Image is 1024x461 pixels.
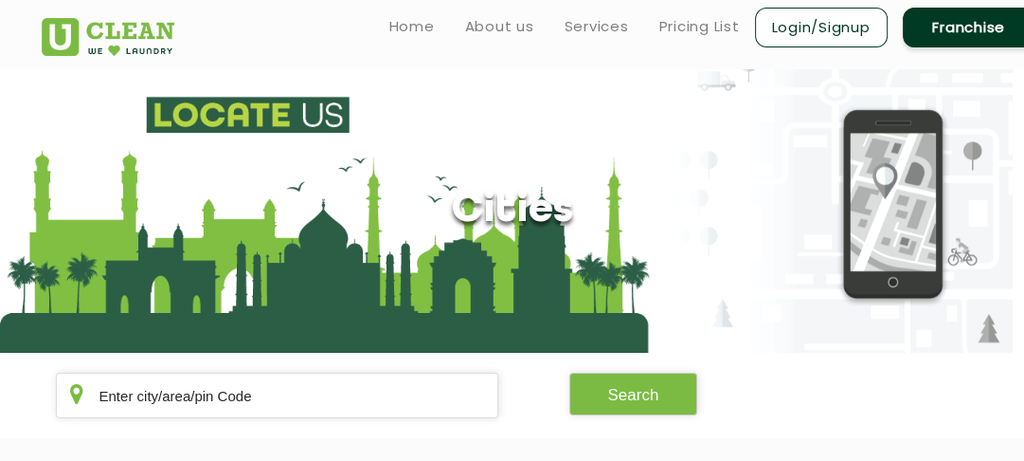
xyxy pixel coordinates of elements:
[42,18,175,56] img: UClean Laundry and Dry Cleaning
[389,15,435,38] a: Home
[569,373,698,415] button: Search
[659,15,740,38] a: Pricing List
[565,15,629,38] a: Services
[465,15,534,38] a: About us
[451,187,573,235] h1: Cities
[755,8,888,47] a: Login/Signup
[56,373,498,418] input: Enter city/area/pin Code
